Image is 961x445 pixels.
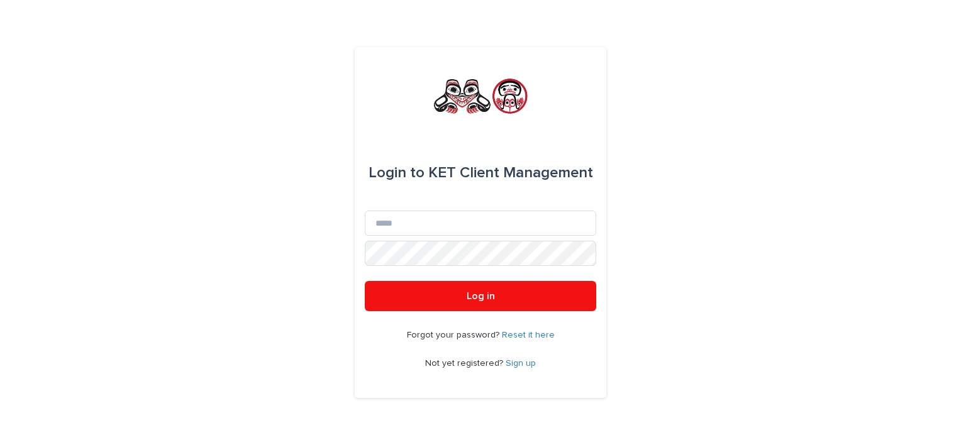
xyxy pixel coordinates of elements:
a: Sign up [506,359,536,368]
img: rNyI97lYS1uoOg9yXW8k [432,77,529,115]
span: Not yet registered? [425,359,506,368]
span: Login to [369,165,425,180]
button: Log in [365,281,596,311]
div: KET Client Management [369,155,593,190]
span: Forgot your password? [407,331,502,339]
span: Log in [467,291,495,301]
a: Reset it here [502,331,555,339]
